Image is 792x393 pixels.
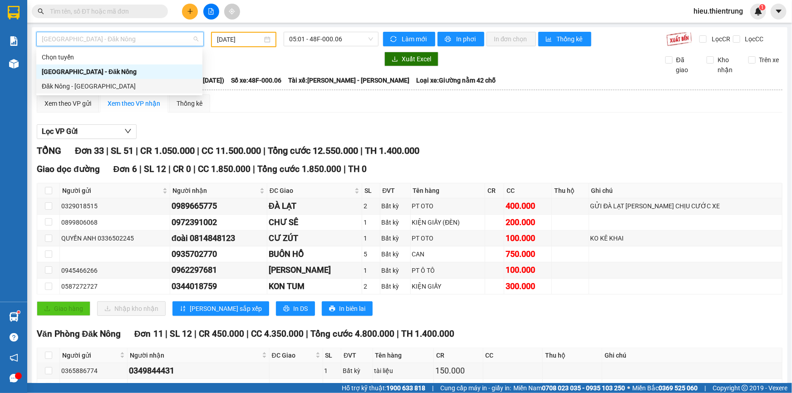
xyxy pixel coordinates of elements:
div: 0945466266 [61,265,168,275]
div: Bất kỳ [382,217,409,227]
span: 1 [761,4,764,10]
th: SL [323,348,342,363]
div: 0989665775 [172,200,266,212]
th: ĐVT [380,183,411,198]
span: Người gửi [62,350,118,360]
span: | [193,164,196,174]
div: 400.000 [506,200,550,212]
span: Tổng cước 12.550.000 [268,145,358,156]
div: 1 [364,233,378,243]
div: PT Ô TÔ [412,265,484,275]
div: 0962297681 [172,264,266,276]
button: printerIn phơi [438,32,484,46]
button: caret-down [771,4,787,20]
span: | [360,145,363,156]
span: Trên xe [756,55,783,65]
span: sort-ascending [180,305,186,313]
div: CHƯ SÊ [269,216,361,229]
span: Lọc CC [742,34,765,44]
span: Cung cấp máy in - giấy in: [440,383,511,393]
span: Hà Nội - Đăk Nông [42,32,198,46]
div: 0839062366 [61,382,126,392]
input: Tìm tên, số ĐT hoặc mã đơn [50,6,157,16]
span: Lọc VP Gửi [42,126,78,137]
div: 750.000 [506,248,550,260]
button: syncLàm mới [383,32,435,46]
th: Ghi chú [602,348,782,363]
th: Thu hộ [552,183,589,198]
div: Bất kỳ [382,265,409,275]
span: Đã giao [673,55,700,75]
div: 0905148678 [129,380,267,393]
span: Xuất Excel [402,54,431,64]
button: aim [224,4,240,20]
span: Thống kê [557,34,584,44]
span: In DS [293,304,308,314]
div: GỬI ĐÀ LẠT [PERSON_NAME] CHỊU CƯỚC XE [590,201,781,211]
div: 0365886774 [61,366,126,376]
div: 0587272727 [61,281,168,291]
button: downloadXuất Excel [384,52,438,66]
span: copyright [742,385,748,391]
div: tài liệu [374,366,432,376]
span: | [704,383,706,393]
span: CC 1.850.000 [198,164,251,174]
img: logo.jpg [5,14,32,59]
span: | [106,145,108,156]
div: PT OTO [412,233,484,243]
span: CC 4.350.000 [251,329,304,339]
div: ĐÀ LẠT [269,200,361,212]
span: Đơn 11 [134,329,163,339]
div: 0329018515 [61,201,168,211]
div: Đăk Nông - Hà Nội [36,79,202,93]
div: Bất kỳ [382,201,409,211]
div: KON TUM [269,280,361,293]
span: caret-down [775,7,783,15]
div: 0972391002 [172,216,266,229]
span: | [306,329,309,339]
span: ⚪️ [627,386,630,390]
div: 300.000 [506,280,550,293]
strong: 0369 525 060 [659,384,698,392]
span: | [344,164,346,174]
th: ĐVT [341,348,373,363]
div: BUÔN HỒ [269,248,361,260]
span: search [38,8,44,15]
div: Thống kê [177,98,202,108]
div: Bất kỳ [343,382,371,392]
img: 9k= [666,32,692,46]
span: | [263,145,266,156]
th: SL [362,183,380,198]
span: notification [10,354,18,362]
th: CR [434,348,483,363]
div: QUYỀN ANH 0336502245 [61,233,168,243]
span: bar-chart [546,36,553,43]
div: KO KÊ KHAI [590,233,781,243]
span: CR 1.050.000 [140,145,195,156]
span: Làm mới [402,34,428,44]
span: Giao dọc đường [37,164,100,174]
strong: 1900 633 818 [386,384,425,392]
th: CR [485,183,504,198]
div: 0899806068 [61,217,168,227]
span: Hỗ trợ kỹ thuật: [342,383,425,393]
span: | [197,145,199,156]
div: 100.000 [506,264,550,276]
span: | [247,329,249,339]
div: 100.000 [506,232,550,245]
div: 0935702770 [172,248,266,260]
div: 1 [325,366,340,376]
div: Chọn tuyến [42,52,197,62]
div: KIỆN GIẤY [412,281,484,291]
th: Tên hàng [373,348,434,363]
button: Lọc VP Gửi [37,124,137,139]
button: file-add [203,4,219,20]
div: CAN [412,249,484,259]
div: 200.000 [485,380,541,393]
div: Xem theo VP gửi [44,98,91,108]
th: CC [483,348,543,363]
div: Chọn tuyến [36,50,202,64]
b: [DOMAIN_NAME] [121,7,219,22]
span: Tổng cước 4.800.000 [311,329,395,339]
span: Người gửi [62,186,161,196]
